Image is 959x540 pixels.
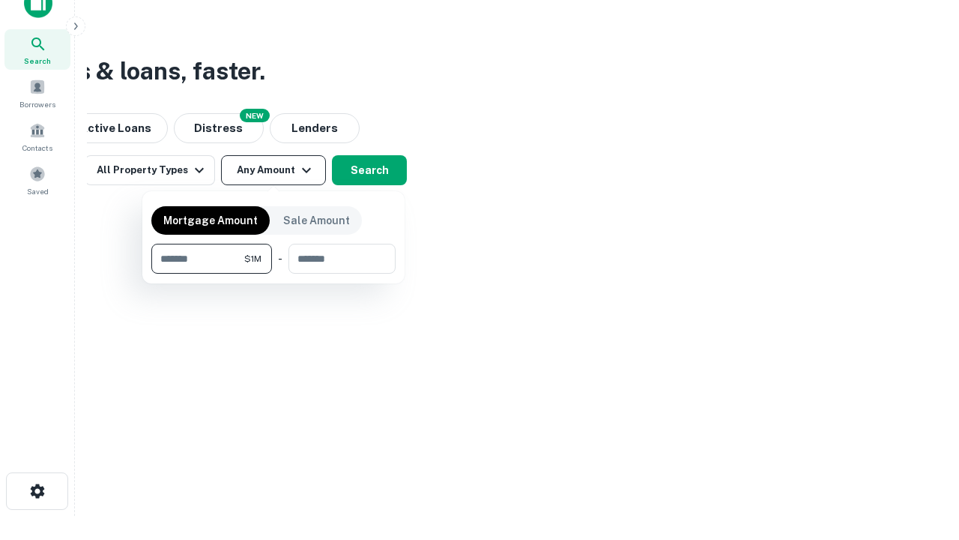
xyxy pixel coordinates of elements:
p: Sale Amount [283,212,350,229]
p: Mortgage Amount [163,212,258,229]
iframe: Chat Widget [884,420,959,492]
div: - [278,244,282,274]
span: $1M [244,252,261,265]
